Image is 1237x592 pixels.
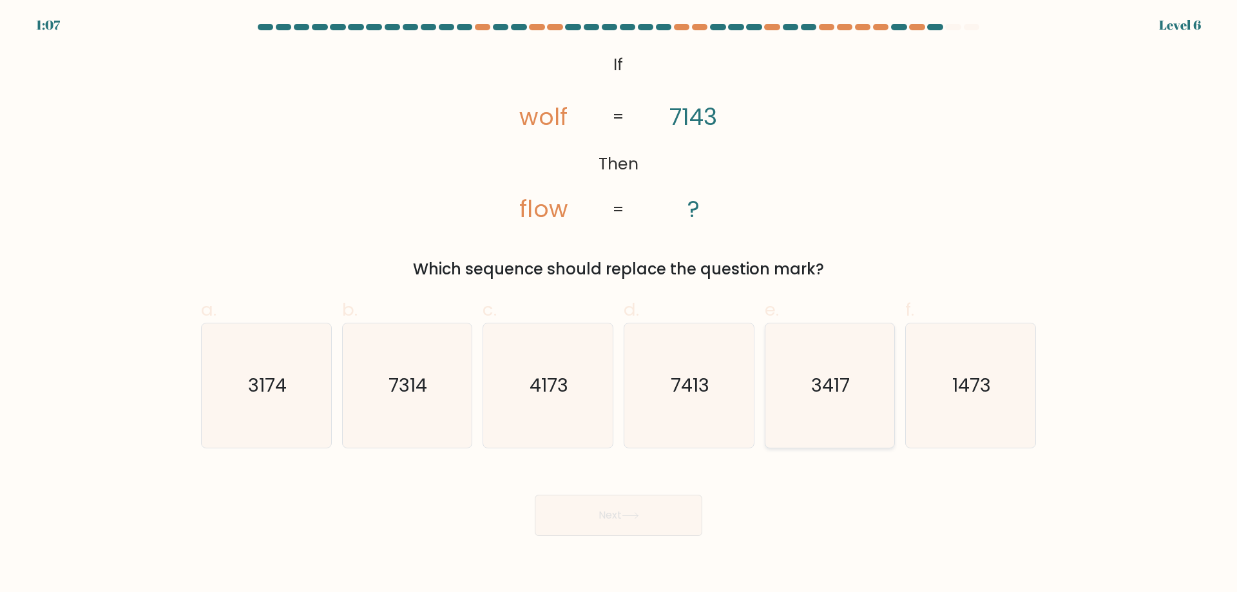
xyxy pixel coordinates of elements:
[342,297,358,322] span: b.
[671,372,709,398] text: 7413
[520,100,568,133] tspan: wolf
[520,192,568,225] tspan: flow
[687,193,700,225] tspan: ?
[765,297,779,322] span: e.
[812,372,850,398] text: 3417
[248,372,287,398] text: 3174
[613,106,625,128] tspan: =
[389,372,428,398] text: 7314
[614,53,624,76] tspan: If
[905,297,914,322] span: f.
[201,297,216,322] span: a.
[474,49,763,227] svg: @import url('[URL][DOMAIN_NAME]);
[535,495,702,536] button: Next
[1159,15,1201,35] div: Level 6
[36,15,60,35] div: 1:07
[613,198,625,220] tspan: =
[624,297,639,322] span: d.
[209,258,1028,281] div: Which sequence should replace the question mark?
[483,297,497,322] span: c.
[599,153,638,175] tspan: Then
[953,372,992,398] text: 1473
[530,372,569,398] text: 4173
[669,100,717,133] tspan: 7143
